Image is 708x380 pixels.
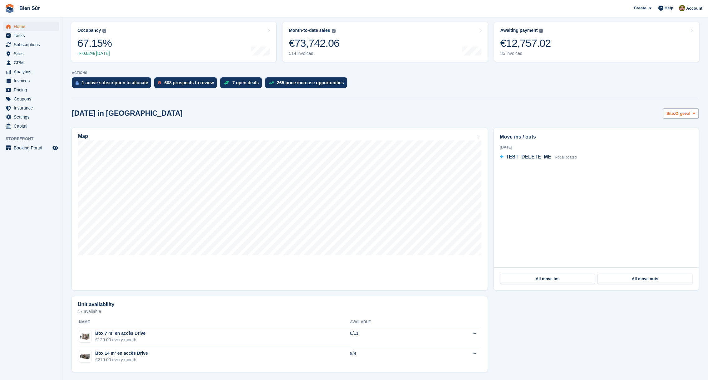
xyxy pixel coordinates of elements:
[3,113,59,121] a: menu
[40,199,45,204] button: Start recording
[3,95,59,103] a: menu
[665,5,673,11] span: Help
[500,133,693,141] h2: Move ins / outs
[500,28,538,33] div: Awaiting payment
[14,122,51,130] span: Capital
[14,144,51,152] span: Booking Portal
[82,80,148,85] div: 1 active subscription to allocate
[3,144,59,152] a: menu
[52,144,59,152] a: Preview store
[14,40,51,49] span: Subscriptions
[158,81,161,85] img: prospect-51fa495bee0391a8d652442698ab0144808aea92771e9ea1ae160a38d050c398.svg
[5,127,102,192] div: Hi, sorry the delay there - the issue should now be fixed. OpenTech were not very helpful, so I h...
[289,28,330,33] div: Month-to-date sales
[79,352,91,361] img: box-14m2.jpg
[71,22,276,62] a: Occupancy 67.15% 0.02% [DATE]
[232,80,259,85] div: 7 open deals
[78,302,114,307] h2: Unit availability
[78,309,482,314] p: 17 available
[30,199,35,204] button: Télécharger la pièce jointe
[14,95,51,103] span: Coupons
[30,3,71,8] h1: [PERSON_NAME]
[3,58,59,67] a: menu
[500,51,551,56] div: 85 invoices
[5,20,102,39] div: hi, you need to grant early access to this customer
[5,20,120,44] div: Tom dit…
[102,29,106,33] img: icon-info-grey-7440780725fd019a000dd9b08b2336e03edf1995a4989e88bcd33f0948082b44.svg
[6,136,62,142] span: Storefront
[154,77,220,91] a: 608 prospects to review
[77,51,112,56] div: 0.02% [DATE]
[110,2,121,14] div: Fermer
[27,106,115,118] div: Thanks [PERSON_NAME], I appreciate the follow up. Yes keep me updated
[20,199,25,204] button: Sélectionneur de fichier gif
[14,85,51,94] span: Pricing
[494,22,699,62] a: Awaiting payment €12,757.02 85 invoices
[500,144,693,150] div: [DATE]
[10,131,97,180] div: Hi, sorry the delay there - the issue should now be fixed. OpenTech were not very helpful, so I h...
[30,8,39,14] p: Actif
[164,80,214,85] div: 608 prospects to review
[98,2,110,14] button: Accueil
[555,155,577,159] span: Not allocated
[3,40,59,49] a: menu
[77,28,101,33] div: Occupancy
[686,5,702,12] span: Account
[95,350,148,357] div: Box 14 m² en accès Drive
[14,104,51,112] span: Insurance
[220,77,265,91] a: 7 open deals
[350,347,431,367] td: 9/9
[78,134,88,139] h2: Map
[277,80,344,85] div: 265 price increase opportunities
[500,37,551,50] div: €12,757.02
[14,113,51,121] span: Settings
[14,49,51,58] span: Sites
[14,76,51,85] span: Invoices
[5,77,102,97] div: Hi, I'm emailing open tech for advice on this one - sorry its taking so long
[3,22,59,31] a: menu
[3,31,59,40] a: menu
[265,77,350,91] a: 265 price increase opportunities
[283,22,488,62] a: Month-to-date sales €73,742.06 514 invoices
[5,69,120,77] div: Août 28
[95,337,145,343] div: €129.00 every month
[634,5,646,11] span: Create
[14,67,51,76] span: Analytics
[663,108,699,119] button: Site: Orgeval
[5,4,14,13] img: stora-icon-8386f47178a22dfd0bd8f6a31ec36ba5ce8667c1dd55bd0f319d3a0aa187defe.svg
[500,153,577,161] a: TEST_DELETE_ME Not allocated
[332,29,336,33] img: icon-info-grey-7440780725fd019a000dd9b08b2336e03edf1995a4989e88bcd33f0948082b44.svg
[675,110,690,117] span: Orgeval
[95,357,148,363] div: €219.00 every month
[5,186,120,197] textarea: Envoyer un message...
[5,77,120,102] div: Tom dit…
[18,3,28,13] img: Profile image for Tom
[107,197,117,207] button: Envoyer un message…
[3,76,59,85] a: menu
[78,317,350,327] th: Name
[27,48,115,60] div: Just did. It then says "Pending" for a minute or so then says "Failed"
[14,22,51,31] span: Home
[224,80,229,85] img: deal-1b604bf984904fb50ccaf53a9ad4b4a5d6e5aea283cecdc64d6e3604feb123c2.svg
[22,44,120,64] div: Just did. It then says "Pending" for a minute or so then says "Failed"
[597,274,692,284] a: All move outs
[289,51,339,56] div: 514 invoices
[3,104,59,112] a: menu
[22,102,120,122] div: Thanks [PERSON_NAME], I appreciate the follow up. Yes keep me updated
[72,109,183,118] h2: [DATE] in [GEOGRAPHIC_DATA]
[350,317,431,327] th: Available
[350,327,431,347] td: 8/11
[3,49,59,58] a: menu
[10,199,15,204] button: Sélectionneur d’emoji
[10,23,97,36] div: hi, you need to grant early access to this customer
[10,183,97,189] div: Any issues, let me know!
[5,44,120,69] div: Matthieu dit…
[269,81,274,84] img: price_increase_opportunities-93ffe204e8149a01c8c9dc8f82e8f89637d9d84a8eef4429ea346261dce0b2c0.svg
[679,5,685,11] img: Matthieu Burnand
[14,31,51,40] span: Tasks
[5,127,120,204] div: Tom dit…
[72,77,154,91] a: 1 active subscription to allocate
[95,330,145,337] div: Box 7 m² en accès Drive
[5,102,120,127] div: Matthieu dit…
[289,37,339,50] div: €73,742.06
